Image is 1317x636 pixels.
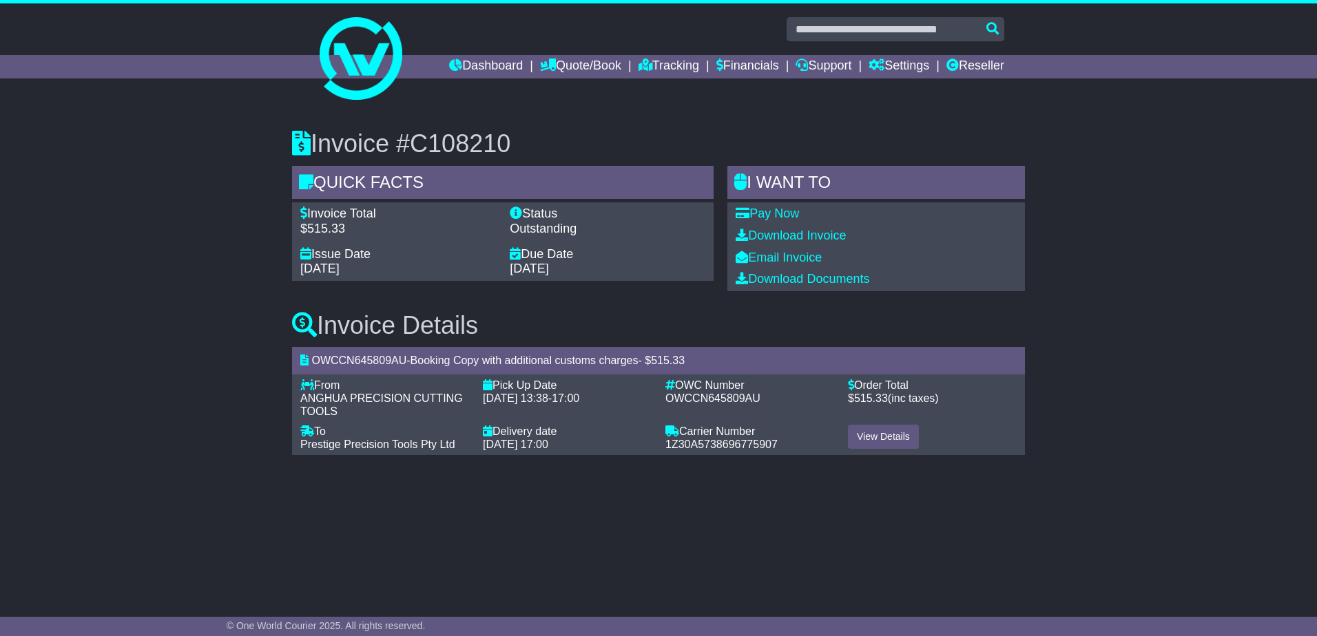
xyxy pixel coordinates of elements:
[736,229,846,242] a: Download Invoice
[449,55,523,78] a: Dashboard
[300,247,496,262] div: Issue Date
[292,130,1025,158] h3: Invoice #C108210
[665,425,834,438] div: Carrier Number
[665,438,778,450] span: 1Z30A5738696775907
[300,379,469,392] div: From
[854,392,888,404] span: 515.33
[736,251,822,264] a: Email Invoice
[510,262,705,277] div: [DATE]
[483,438,548,450] span: [DATE] 17:00
[848,425,919,449] a: View Details
[483,425,652,438] div: Delivery date
[848,379,1017,392] div: Order Total
[665,392,760,404] span: OWCCN645809AU
[736,272,869,286] a: Download Documents
[736,206,799,220] a: Pay Now
[292,166,714,203] div: Quick Facts
[292,312,1025,339] h3: Invoice Details
[639,55,699,78] a: Tracking
[300,425,469,438] div: To
[727,166,1025,203] div: I WANT to
[540,55,621,78] a: Quote/Book
[300,262,496,277] div: [DATE]
[848,392,1017,405] div: $ (inc taxes)
[716,55,779,78] a: Financials
[300,206,496,222] div: Invoice Total
[796,55,851,78] a: Support
[292,347,1025,374] div: - - $
[483,392,652,405] div: -
[869,55,929,78] a: Settings
[483,379,652,392] div: Pick Up Date
[665,379,834,392] div: OWC Number
[510,247,705,262] div: Due Date
[483,392,548,404] span: [DATE] 13:38
[300,392,463,417] span: ANGHUA PRECISION CUTTING TOOLS
[300,438,455,450] span: Prestige Precision Tools Pty Ltd
[946,55,1004,78] a: Reseller
[510,222,705,237] div: Outstanding
[510,206,705,222] div: Status
[227,620,426,631] span: © One World Courier 2025. All rights reserved.
[311,354,406,366] span: OWCCN645809AU
[300,222,496,237] div: $515.33
[552,392,579,404] span: 17:00
[411,354,639,366] span: Booking Copy with additional customs charges
[651,354,685,366] span: 515.33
